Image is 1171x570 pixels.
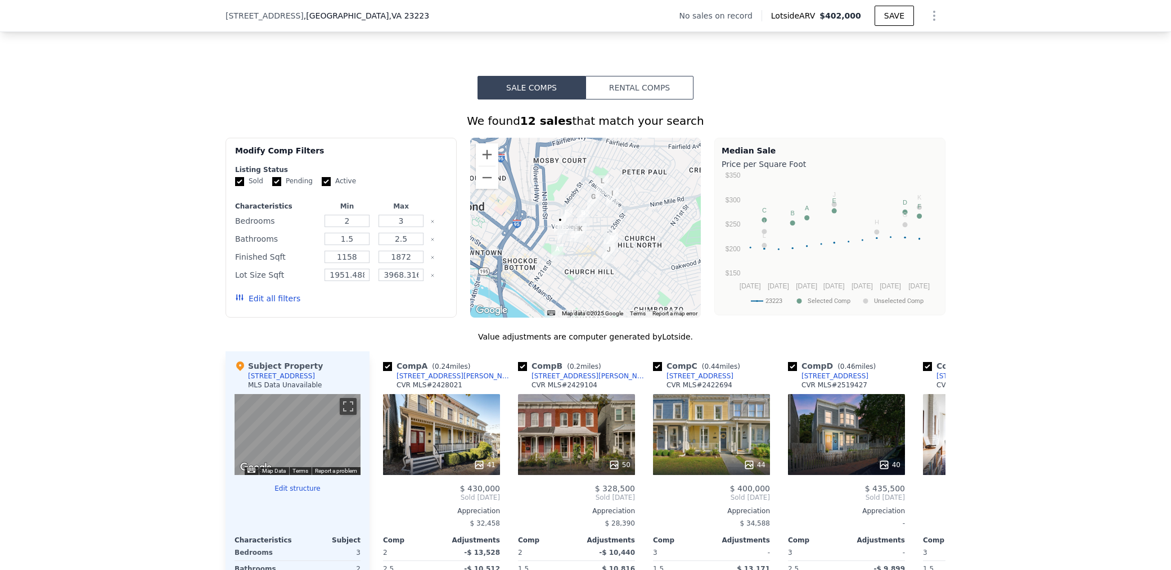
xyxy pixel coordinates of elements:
[397,381,462,390] div: CVR MLS # 2428021
[801,372,868,381] div: [STREET_ADDRESS]
[653,506,770,515] div: Appreciation
[554,214,566,233] div: 2000 Cedar St
[235,249,318,265] div: Finished Sqft
[237,460,274,475] a: Open this area in Google Maps (opens a new window)
[248,372,315,381] div: [STREET_ADDRESS]
[562,363,605,370] span: ( miles)
[430,255,435,260] button: Clear
[653,372,733,381] a: [STREET_ADDRESS]
[340,398,357,415] button: Toggle fullscreen view
[226,331,945,342] div: Value adjustments are computer generated by Lotside .
[574,223,587,242] div: 710 N 23rd St
[292,468,308,474] a: Terms (opens in new tab)
[852,282,873,290] text: [DATE]
[917,203,921,210] text: F
[653,493,770,502] span: Sold [DATE]
[599,549,635,557] span: -$ 10,440
[903,199,907,206] text: D
[430,219,435,224] button: Clear
[235,360,323,372] div: Subject Property
[630,310,646,316] a: Terms (opens in new tab)
[547,310,555,315] button: Keyboard shortcuts
[923,360,1014,372] div: Comp E
[383,360,475,372] div: Comp A
[247,468,255,473] button: Keyboard shortcuts
[235,231,318,247] div: Bathrooms
[235,267,318,283] div: Lot Size Sqft
[272,177,281,186] input: Pending
[711,536,770,545] div: Adjustments
[470,519,500,527] span: $ 32,458
[300,545,361,560] div: 3
[768,282,789,290] text: [DATE]
[679,10,762,21] div: No sales on record
[476,143,498,166] button: Zoom in
[605,519,635,527] span: $ 28,390
[235,536,298,545] div: Characteristics
[603,229,616,248] div: 817 N 26th St
[923,493,1040,502] span: Sold [DATE]
[865,484,905,493] span: $ 435,500
[518,493,635,502] span: Sold [DATE]
[235,165,447,174] div: Listing Status
[518,506,635,515] div: Appreciation
[832,197,836,204] text: E
[666,381,732,390] div: CVR MLS # 2422694
[762,207,767,214] text: C
[235,394,361,475] div: Map
[430,273,435,278] button: Clear
[473,303,510,318] img: Google
[923,4,945,27] button: Show Options
[237,460,274,475] img: Google
[704,363,719,370] span: 0.44
[606,233,618,252] div: 812 N 27th St
[796,282,817,290] text: [DATE]
[570,363,580,370] span: 0.2
[740,282,761,290] text: [DATE]
[560,207,573,226] div: 2016 Venable St
[653,536,711,545] div: Comp
[606,188,619,207] div: 1209 N 23rd St
[740,519,770,527] span: $ 34,588
[235,145,447,165] div: Modify Comp Filters
[765,297,782,305] text: 23223
[397,372,514,381] div: [STREET_ADDRESS][PERSON_NAME]
[532,381,597,390] div: CVR MLS # 2429104
[726,196,741,204] text: $300
[473,303,510,318] a: Open this area in Google Maps (opens a new window)
[322,177,356,186] label: Active
[262,467,286,475] button: Map Data
[788,536,846,545] div: Comp
[903,211,908,218] text: G
[478,76,585,99] button: Sale Comps
[577,536,635,545] div: Adjustments
[653,549,657,557] span: 3
[805,205,809,211] text: A
[879,459,900,471] div: 40
[788,515,905,531] div: -
[304,10,429,21] span: , [GEOGRAPHIC_DATA]
[936,372,1003,381] div: [STREET_ADDRESS]
[315,468,357,474] a: Report a problem
[666,372,733,381] div: [STREET_ADDRESS]
[577,207,589,227] div: 2218 Venable St
[226,113,945,129] div: We found that match your search
[908,282,930,290] text: [DATE]
[771,10,819,21] span: Lotside ARV
[726,220,741,228] text: $250
[383,536,442,545] div: Comp
[272,177,313,186] label: Pending
[763,232,766,239] text: L
[819,11,861,20] span: $402,000
[518,549,523,557] span: 2
[726,171,741,179] text: $350
[474,459,496,471] div: 41
[235,177,263,186] label: Sold
[430,237,435,242] button: Clear
[653,360,745,372] div: Comp C
[609,459,630,471] div: 50
[383,549,388,557] span: 2
[235,484,361,493] button: Edit structure
[562,310,623,316] span: Map data ©2025 Google
[923,372,1003,381] a: [STREET_ADDRESS]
